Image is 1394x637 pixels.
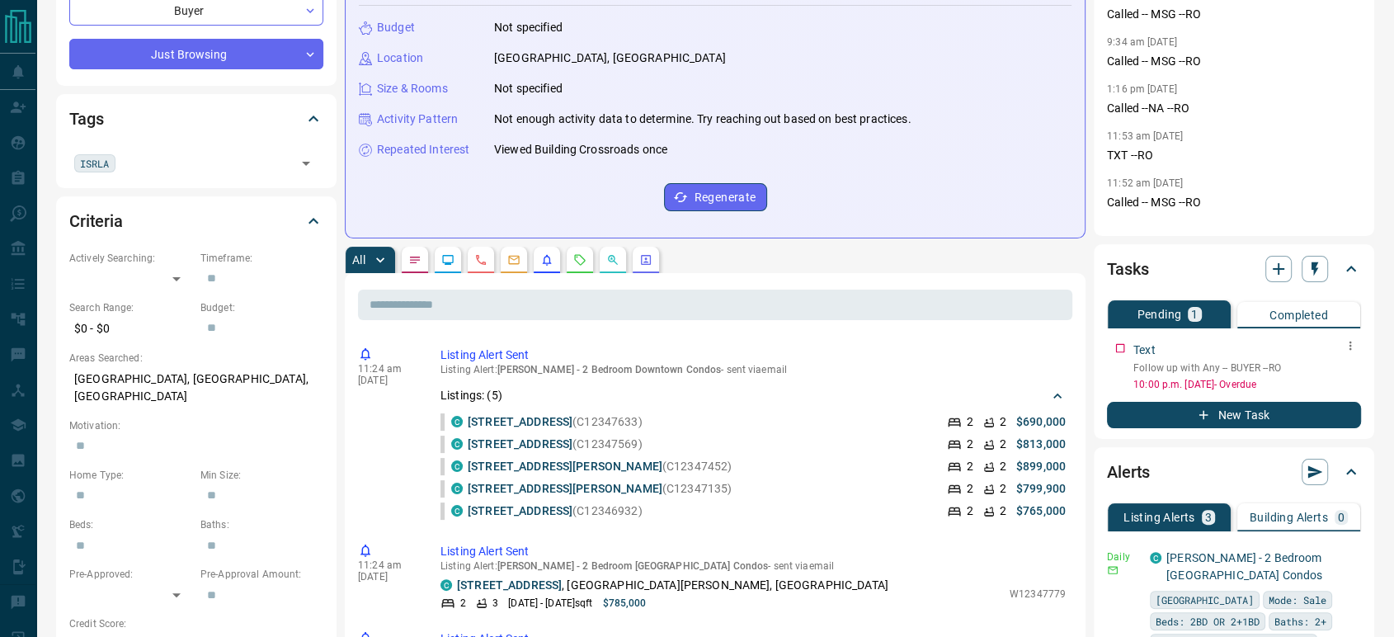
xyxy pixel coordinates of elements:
[69,366,323,410] p: [GEOGRAPHIC_DATA], [GEOGRAPHIC_DATA], [GEOGRAPHIC_DATA]
[468,415,572,428] a: [STREET_ADDRESS]
[1338,512,1345,523] p: 0
[497,560,769,572] span: [PERSON_NAME] - 2 Bedroom [GEOGRAPHIC_DATA] Condos
[440,579,452,591] div: condos.ca
[358,375,416,386] p: [DATE]
[80,155,110,172] span: ISRLA
[1107,249,1361,289] div: Tasks
[1133,361,1361,375] p: Follow up with Any -- BUYER --RO
[1107,402,1361,428] button: New Task
[1107,452,1361,492] div: Alerts
[1107,6,1361,23] p: Called -- MSG --RO
[457,577,888,594] p: , [GEOGRAPHIC_DATA][PERSON_NAME], [GEOGRAPHIC_DATA]
[451,416,463,427] div: condos.ca
[1269,309,1328,321] p: Completed
[1016,458,1066,475] p: $899,000
[451,438,463,450] div: condos.ca
[1250,512,1328,523] p: Building Alerts
[1274,613,1326,630] span: Baths: 2+
[468,480,732,498] p: (C12347135)
[440,347,1066,364] p: Listing Alert Sent
[497,364,722,375] span: [PERSON_NAME] - 2 Bedroom Downtown Condos
[440,380,1066,411] div: Listings: (5)
[69,616,323,631] p: Credit Score:
[1107,147,1361,164] p: TXT --RO
[967,458,973,475] p: 2
[664,183,767,211] button: Regenerate
[451,460,463,472] div: condos.ca
[540,253,553,267] svg: Listing Alerts
[1107,177,1183,189] p: 11:52 am [DATE]
[1016,503,1066,520] p: $765,000
[1016,480,1066,498] p: $799,900
[440,560,1066,572] p: Listing Alert : - sent via email
[200,300,323,315] p: Budget:
[69,517,192,532] p: Beds:
[451,505,463,517] div: condos.ca
[1016,436,1066,453] p: $813,000
[200,251,323,266] p: Timeframe:
[1010,587,1066,602] p: W12347779
[1000,458,1006,475] p: 2
[1269,592,1326,608] span: Mode: Sale
[494,19,563,36] p: Not specified
[377,80,448,97] p: Size & Rooms
[358,571,416,583] p: [DATE]
[1000,503,1006,520] p: 2
[200,517,323,532] p: Baths:
[440,364,1066,375] p: Listing Alert : - sent via email
[508,596,592,611] p: [DATE] - [DATE] sqft
[468,504,572,517] a: [STREET_ADDRESS]
[1133,377,1361,392] p: 10:00 p.m. [DATE] - Overdue
[1000,436,1006,453] p: 2
[200,468,323,483] p: Min Size:
[468,460,662,473] a: [STREET_ADDRESS][PERSON_NAME]
[377,50,423,67] p: Location
[1000,480,1006,498] p: 2
[1107,550,1140,564] p: Daily
[602,596,646,611] p: $785,000
[494,80,563,97] p: Not specified
[358,363,416,375] p: 11:24 am
[1205,512,1212,523] p: 3
[1107,83,1177,95] p: 1:16 pm [DATE]
[358,559,416,571] p: 11:24 am
[460,596,466,611] p: 2
[69,351,323,366] p: Areas Searched:
[1191,309,1198,320] p: 1
[967,436,973,453] p: 2
[1137,309,1181,320] p: Pending
[468,436,643,453] p: (C12347569)
[967,413,973,431] p: 2
[69,315,192,342] p: $0 - $0
[440,543,1066,560] p: Listing Alert Sent
[1156,613,1260,630] span: Beds: 2BD OR 2+1BD
[967,503,973,520] p: 2
[1107,224,1183,236] p: 10:36 am [DATE]
[69,201,323,241] div: Criteria
[468,503,643,520] p: (C12346932)
[69,251,192,266] p: Actively Searching:
[377,111,458,128] p: Activity Pattern
[69,300,192,315] p: Search Range:
[1107,100,1361,117] p: Called --NA --RO
[1107,130,1183,142] p: 11:53 am [DATE]
[1107,256,1148,282] h2: Tasks
[69,418,323,433] p: Motivation:
[440,387,502,404] p: Listings: ( 5 )
[377,19,415,36] p: Budget
[1166,551,1322,582] a: [PERSON_NAME] - 2 Bedroom [GEOGRAPHIC_DATA] Condos
[451,483,463,494] div: condos.ca
[408,253,421,267] svg: Notes
[468,437,572,451] a: [STREET_ADDRESS]
[1107,459,1150,485] h2: Alerts
[69,208,123,234] h2: Criteria
[294,152,318,175] button: Open
[69,99,323,139] div: Tags
[1016,413,1066,431] p: $690,000
[69,106,103,132] h2: Tags
[468,482,662,495] a: [STREET_ADDRESS][PERSON_NAME]
[967,480,973,498] p: 2
[69,567,192,582] p: Pre-Approved:
[507,253,520,267] svg: Emails
[1107,564,1118,576] svg: Email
